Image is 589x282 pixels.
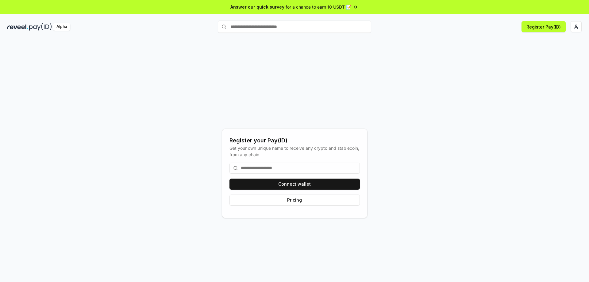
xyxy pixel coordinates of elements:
span: Answer our quick survey [230,4,284,10]
button: Connect wallet [229,179,360,190]
img: reveel_dark [7,23,28,31]
button: Pricing [229,195,360,206]
img: pay_id [29,23,52,31]
div: Register your Pay(ID) [229,136,360,145]
div: Get your own unique name to receive any crypto and stablecoin, from any chain [229,145,360,158]
span: for a chance to earn 10 USDT 📝 [286,4,351,10]
button: Register Pay(ID) [522,21,566,32]
div: Alpha [53,23,70,31]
